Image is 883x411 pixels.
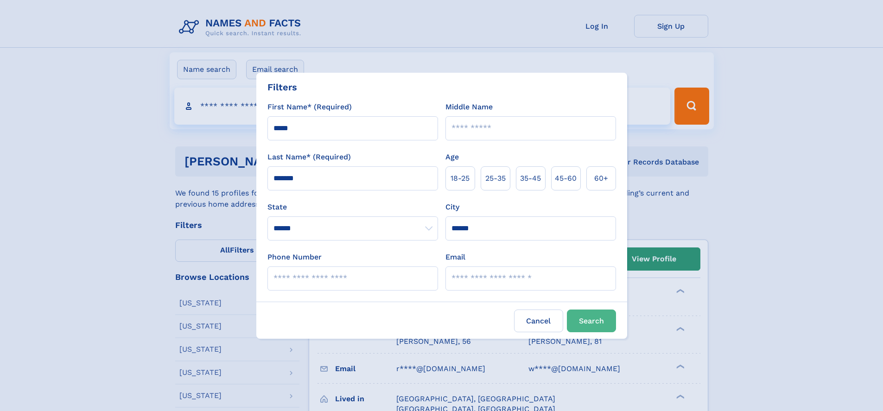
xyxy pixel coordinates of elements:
button: Search [567,310,616,332]
span: 60+ [594,173,608,184]
label: State [267,202,438,213]
div: Filters [267,80,297,94]
span: 25‑35 [485,173,506,184]
label: Middle Name [445,101,493,113]
label: First Name* (Required) [267,101,352,113]
span: 45‑60 [555,173,577,184]
label: Email [445,252,465,263]
span: 18‑25 [451,173,470,184]
label: Cancel [514,310,563,332]
span: 35‑45 [520,173,541,184]
label: City [445,202,459,213]
label: Last Name* (Required) [267,152,351,163]
label: Age [445,152,459,163]
label: Phone Number [267,252,322,263]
